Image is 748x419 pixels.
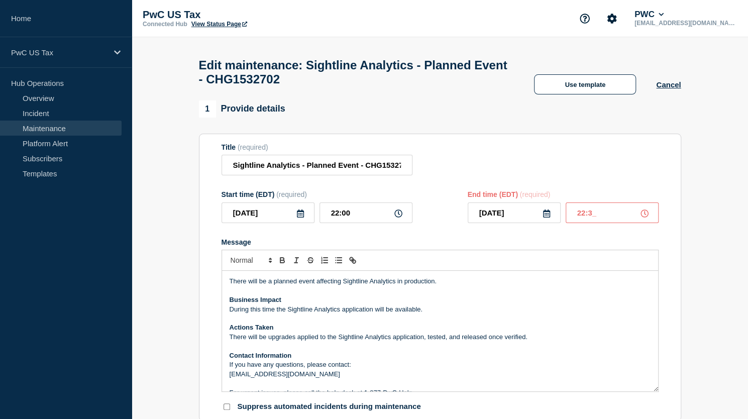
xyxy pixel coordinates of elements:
h1: Edit maintenance: Sightline Analytics - Planned Event - CHG1532702 [199,58,514,86]
p: [EMAIL_ADDRESS][DOMAIN_NAME] [632,20,737,27]
p: There will be upgrades applied to the Sightline Analytics application, tested, and released once ... [230,333,651,342]
span: 1 [199,100,216,118]
button: Account settings [601,8,622,29]
span: (required) [520,190,551,198]
p: PwC US Tax [143,9,344,21]
button: Toggle bulleted list [332,254,346,266]
div: Start time (EDT) [222,190,412,198]
button: Toggle italic text [289,254,303,266]
input: YYYY-MM-DD [468,202,561,223]
strong: Actions Taken [230,324,274,331]
p: PwC US Tax [11,48,108,57]
span: (required) [238,143,268,151]
input: Title [222,155,412,175]
p: If you have any questions, please contact: [230,360,651,369]
p: There will be a planned event affecting Sightline Analytics in production. [230,277,651,286]
div: Provide details [199,100,285,118]
button: Cancel [656,80,681,89]
button: Toggle bold text [275,254,289,266]
p: Connected Hub [143,21,187,28]
input: HH:MM [319,202,412,223]
input: Suppress automated incidents during maintenance [224,403,230,410]
p: Suppress automated incidents during maintenance [238,402,421,411]
div: Message [222,238,659,246]
p: [EMAIL_ADDRESS][DOMAIN_NAME] [230,370,651,379]
p: For urgent issues, please call the help desk at 1-877-PwC-Help [230,388,651,397]
input: HH:MM [566,202,659,223]
div: End time (EDT) [468,190,659,198]
strong: Contact Information [230,352,292,359]
div: Title [222,143,412,151]
p: During this time the Sightline Analytics application will be available. [230,305,651,314]
span: Font size [226,254,275,266]
input: YYYY-MM-DD [222,202,314,223]
button: PWC [632,10,666,20]
span: (required) [276,190,307,198]
button: Toggle ordered list [317,254,332,266]
div: Message [222,271,658,391]
a: View Status Page [191,21,247,28]
button: Toggle link [346,254,360,266]
button: Use template [534,74,636,94]
button: Support [574,8,595,29]
button: Toggle strikethrough text [303,254,317,266]
strong: Business Impact [230,296,281,303]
